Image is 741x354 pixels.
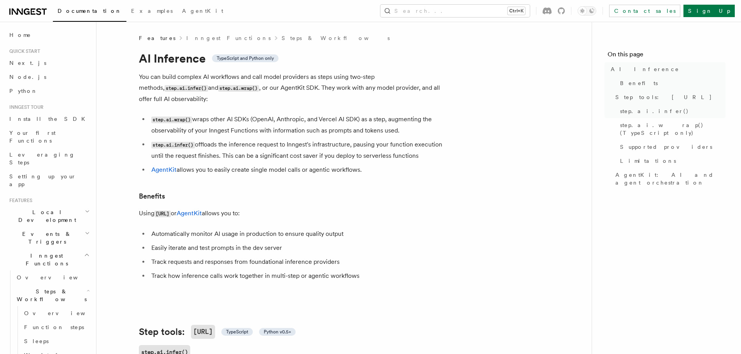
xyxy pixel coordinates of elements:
[617,76,725,90] a: Benefits
[620,79,658,87] span: Benefits
[264,329,291,335] span: Python v0.5+
[611,65,679,73] span: AI Inference
[139,71,450,105] p: You can build complex AI workflows and call model providers as steps using two-step methods, and ...
[620,157,676,165] span: Limitations
[617,140,725,154] a: Supported providers
[6,28,91,42] a: Home
[139,51,450,65] h1: AI Inference
[6,148,91,169] a: Leveraging Steps
[21,306,91,320] a: Overview
[24,310,104,316] span: Overview
[9,173,76,187] span: Setting up your app
[609,5,680,17] a: Contact sales
[617,104,725,118] a: step.ai.infer()
[149,270,450,281] li: Track how inference calls work together in multi-step or agentic workflows
[9,74,46,80] span: Node.js
[6,252,84,267] span: Inngest Functions
[6,205,91,227] button: Local Development
[151,142,195,148] code: step.ai.infer()
[217,55,274,61] span: TypeScript and Python only
[53,2,126,22] a: Documentation
[149,256,450,267] li: Track requests and responses from foundational inference providers
[6,249,91,270] button: Inngest Functions
[683,5,735,17] a: Sign Up
[608,50,725,62] h4: On this page
[226,329,248,335] span: TypeScript
[380,5,530,17] button: Search...Ctrl+K
[131,8,173,14] span: Examples
[14,284,91,306] button: Steps & Workflows
[615,171,725,187] span: AgentKit: AI and agent orchestration
[149,164,450,175] li: allows you to easily create single model calls or agentic workflows.
[182,8,223,14] span: AgentKit
[9,60,46,66] span: Next.js
[9,31,31,39] span: Home
[139,191,165,202] a: Benefits
[282,34,390,42] a: Steps & Workflows
[139,34,175,42] span: Features
[6,112,91,126] a: Install the SDK
[151,166,177,173] a: AgentKit
[615,93,712,101] span: Step tools: [URL]
[139,208,450,219] p: Using or allows you to:
[612,90,725,104] a: Step tools: [URL]
[191,325,215,339] code: [URL]
[617,154,725,168] a: Limitations
[154,211,171,217] code: [URL]
[608,62,725,76] a: AI Inference
[165,85,208,92] code: step.ai.infer()
[151,117,192,123] code: step.ai.wrap()
[620,107,689,115] span: step.ai.infer()
[126,2,177,21] a: Examples
[218,85,259,92] code: step.ai.wrap()
[6,84,91,98] a: Python
[177,209,202,217] a: AgentKit
[149,228,450,239] li: Automatically monitor AI usage in production to ensure quality output
[149,242,450,253] li: Easily iterate and test prompts in the dev server
[9,88,38,94] span: Python
[177,2,228,21] a: AgentKit
[6,208,85,224] span: Local Development
[186,34,271,42] a: Inngest Functions
[6,197,32,204] span: Features
[620,121,725,137] span: step.ai.wrap() (TypeScript only)
[508,7,525,15] kbd: Ctrl+K
[6,104,44,110] span: Inngest tour
[617,118,725,140] a: step.ai.wrap() (TypeScript only)
[6,70,91,84] a: Node.js
[9,130,56,144] span: Your first Functions
[139,325,296,339] a: Step tools:[URL] TypeScript Python v0.5+
[578,6,596,16] button: Toggle dark mode
[14,270,91,284] a: Overview
[6,227,91,249] button: Events & Triggers
[612,168,725,190] a: AgentKit: AI and agent orchestration
[14,288,87,303] span: Steps & Workflows
[6,126,91,148] a: Your first Functions
[6,48,40,54] span: Quick start
[24,338,49,344] span: Sleeps
[21,320,91,334] a: Function steps
[620,143,712,151] span: Supported providers
[58,8,122,14] span: Documentation
[149,139,450,161] li: offloads the inference request to Inngest's infrastructure, pausing your function execution until...
[24,324,84,330] span: Function steps
[149,114,450,136] li: wraps other AI SDKs (OpenAI, Anthropic, and Vercel AI SDK) as a step, augmenting the observabilit...
[9,152,75,166] span: Leveraging Steps
[6,169,91,191] a: Setting up your app
[17,274,97,281] span: Overview
[6,230,85,246] span: Events & Triggers
[9,116,90,122] span: Install the SDK
[6,56,91,70] a: Next.js
[21,334,91,348] a: Sleeps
